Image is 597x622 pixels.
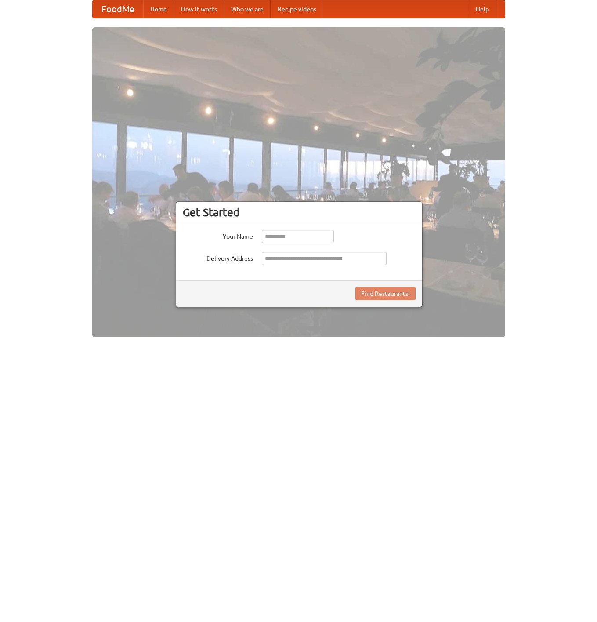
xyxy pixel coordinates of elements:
[143,0,174,18] a: Home
[355,287,416,300] button: Find Restaurants!
[183,252,253,263] label: Delivery Address
[224,0,271,18] a: Who we are
[174,0,224,18] a: How it works
[183,206,416,219] h3: Get Started
[469,0,496,18] a: Help
[93,0,143,18] a: FoodMe
[183,230,253,241] label: Your Name
[271,0,323,18] a: Recipe videos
